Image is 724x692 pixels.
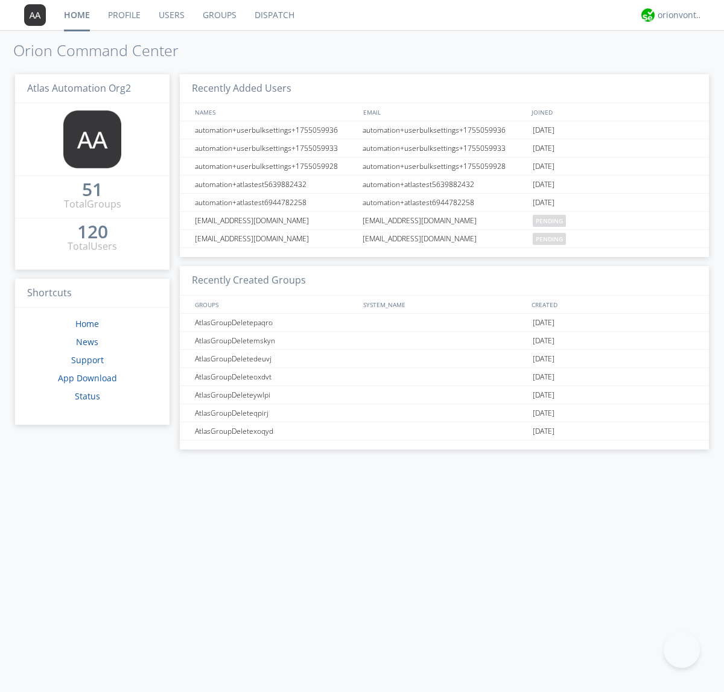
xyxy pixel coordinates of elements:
div: AtlasGroupDeleteywlpi [192,386,359,404]
div: AtlasGroupDeletepaqro [192,314,359,331]
div: automation+userbulksettings+1755059928 [360,157,530,175]
span: [DATE] [533,194,554,212]
div: [EMAIL_ADDRESS][DOMAIN_NAME] [192,230,359,247]
span: [DATE] [533,422,554,440]
div: CREATED [529,296,697,313]
a: AtlasGroupDeletedeuvj[DATE] [180,350,709,368]
span: [DATE] [533,176,554,194]
div: orionvontas+atlas+automation+org2 [658,9,703,21]
span: pending [533,233,566,245]
div: Total Users [68,240,117,253]
div: GROUPS [192,296,357,313]
a: AtlasGroupDeletemskyn[DATE] [180,332,709,350]
div: AtlasGroupDeleteoxdvt [192,368,359,386]
div: EMAIL [360,103,529,121]
h3: Recently Created Groups [180,266,709,296]
a: [EMAIL_ADDRESS][DOMAIN_NAME][EMAIL_ADDRESS][DOMAIN_NAME]pending [180,230,709,248]
div: automation+atlastest6944782258 [192,194,359,211]
div: [EMAIL_ADDRESS][DOMAIN_NAME] [192,212,359,229]
div: 51 [82,183,103,195]
div: [EMAIL_ADDRESS][DOMAIN_NAME] [360,212,530,229]
a: automation+userbulksettings+1755059933automation+userbulksettings+1755059933[DATE] [180,139,709,157]
div: 120 [77,226,108,238]
div: JOINED [529,103,697,121]
a: News [76,336,98,348]
div: automation+atlastest6944782258 [360,194,530,211]
span: [DATE] [533,404,554,422]
span: [DATE] [533,332,554,350]
a: App Download [58,372,117,384]
a: AtlasGroupDeleteywlpi[DATE] [180,386,709,404]
div: automation+atlastest5639882432 [192,176,359,193]
img: 373638.png [63,110,121,168]
a: Support [71,354,104,366]
h3: Recently Added Users [180,74,709,104]
div: automation+userbulksettings+1755059933 [360,139,530,157]
span: [DATE] [533,121,554,139]
a: automation+userbulksettings+1755059936automation+userbulksettings+1755059936[DATE] [180,121,709,139]
span: [DATE] [533,139,554,157]
div: [EMAIL_ADDRESS][DOMAIN_NAME] [360,230,530,247]
h3: Shortcuts [15,279,170,308]
span: [DATE] [533,368,554,386]
div: AtlasGroupDeletemskyn [192,332,359,349]
iframe: Toggle Customer Support [664,632,700,668]
div: SYSTEM_NAME [360,296,529,313]
span: [DATE] [533,350,554,368]
a: AtlasGroupDeleteoxdvt[DATE] [180,368,709,386]
div: AtlasGroupDeletedeuvj [192,350,359,367]
div: automation+userbulksettings+1755059933 [192,139,359,157]
div: Total Groups [64,197,121,211]
a: 51 [82,183,103,197]
img: 29d36aed6fa347d5a1537e7736e6aa13 [641,8,655,22]
div: automation+userbulksettings+1755059936 [192,121,359,139]
div: AtlasGroupDeleteqpirj [192,404,359,422]
div: NAMES [192,103,357,121]
a: AtlasGroupDeleteqpirj[DATE] [180,404,709,422]
a: automation+atlastest6944782258automation+atlastest6944782258[DATE] [180,194,709,212]
a: Status [75,390,100,402]
span: pending [533,215,566,227]
a: AtlasGroupDeletexoqyd[DATE] [180,422,709,440]
a: automation+atlastest5639882432automation+atlastest5639882432[DATE] [180,176,709,194]
div: automation+userbulksettings+1755059928 [192,157,359,175]
div: automation+atlastest5639882432 [360,176,530,193]
a: 120 [77,226,108,240]
div: AtlasGroupDeletexoqyd [192,422,359,440]
img: 373638.png [24,4,46,26]
a: automation+userbulksettings+1755059928automation+userbulksettings+1755059928[DATE] [180,157,709,176]
a: [EMAIL_ADDRESS][DOMAIN_NAME][EMAIL_ADDRESS][DOMAIN_NAME]pending [180,212,709,230]
div: automation+userbulksettings+1755059936 [360,121,530,139]
a: AtlasGroupDeletepaqro[DATE] [180,314,709,332]
span: [DATE] [533,386,554,404]
span: [DATE] [533,314,554,332]
span: [DATE] [533,157,554,176]
a: Home [75,318,99,329]
span: Atlas Automation Org2 [27,81,131,95]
